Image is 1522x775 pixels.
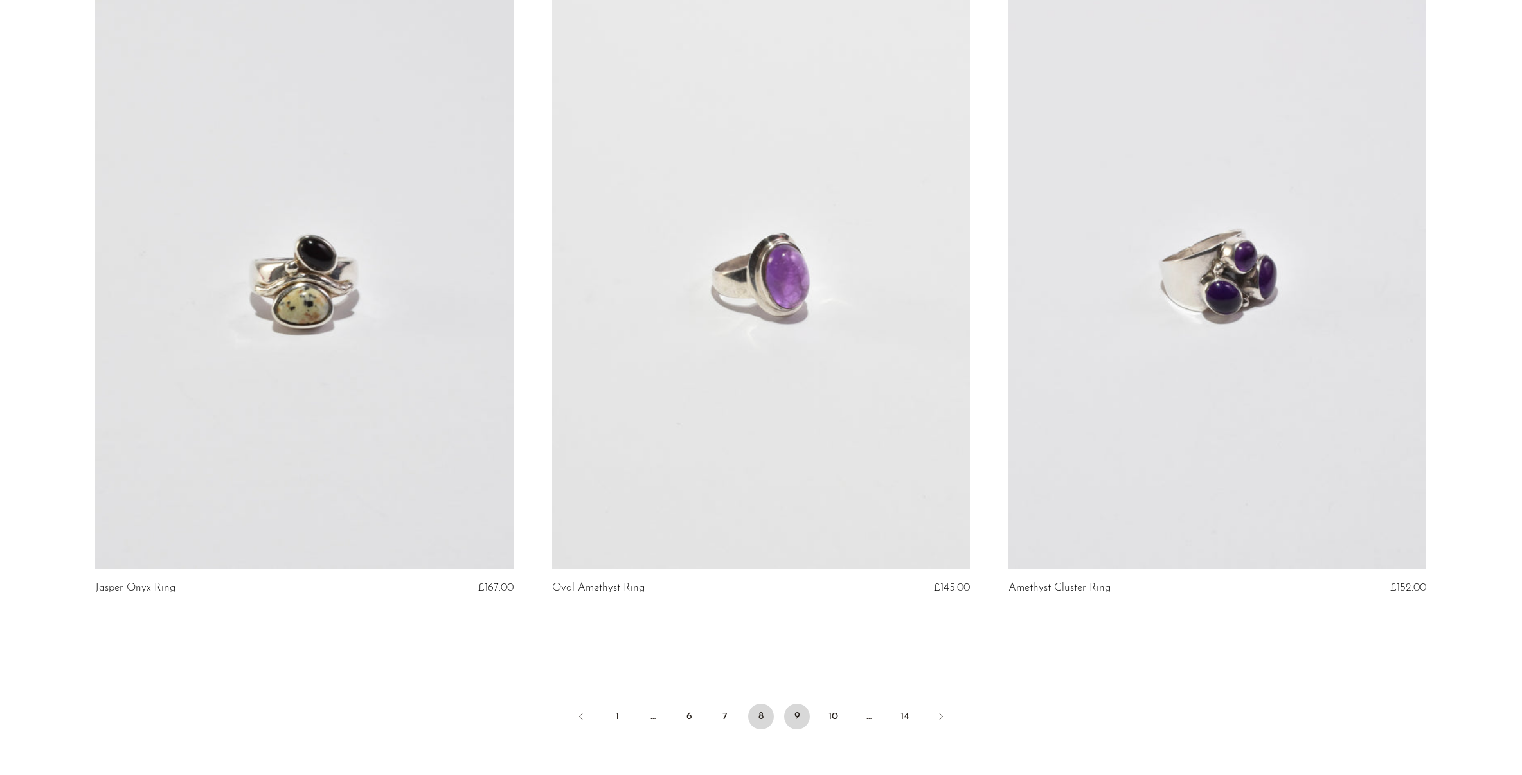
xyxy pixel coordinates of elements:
a: Next [928,704,954,732]
span: 8 [748,704,774,729]
a: 9 [784,704,810,729]
span: £145.00 [934,582,970,593]
span: … [640,704,666,729]
a: Oval Amethyst Ring [552,582,645,594]
a: 6 [676,704,702,729]
span: … [856,704,882,729]
a: 1 [604,704,630,729]
span: £152.00 [1390,582,1426,593]
a: 10 [820,704,846,729]
a: 7 [712,704,738,729]
span: £167.00 [478,582,514,593]
a: 14 [892,704,918,729]
a: Jasper Onyx Ring [95,582,175,594]
a: Amethyst Cluster Ring [1008,582,1111,594]
a: Previous [568,704,594,732]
